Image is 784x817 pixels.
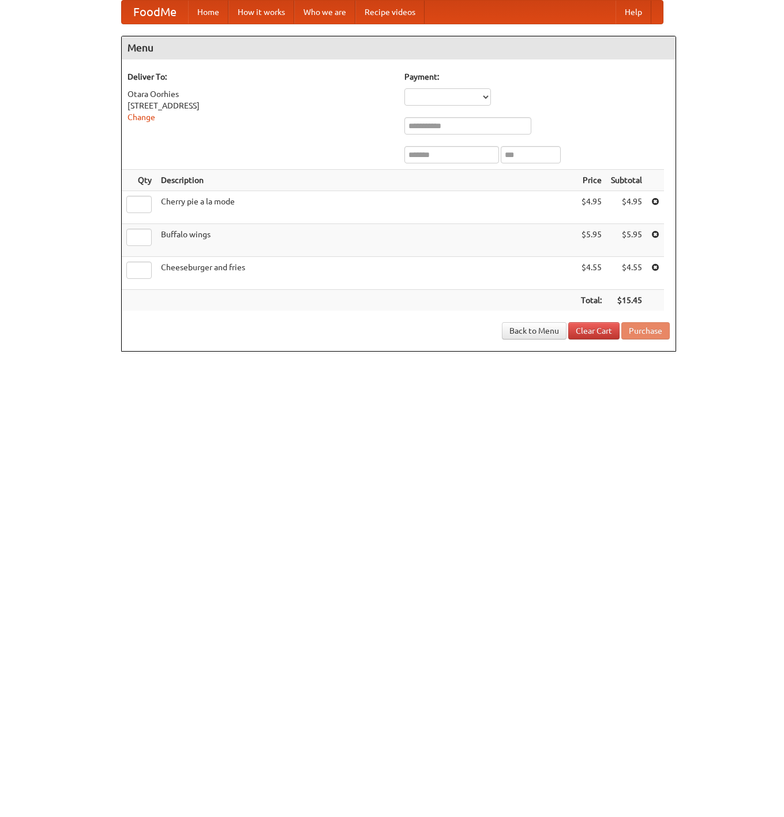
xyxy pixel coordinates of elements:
[606,191,647,224] td: $4.95
[576,290,606,311] th: Total:
[127,71,393,83] h5: Deliver To:
[122,36,676,59] h4: Menu
[355,1,425,24] a: Recipe videos
[576,257,606,290] td: $4.55
[188,1,228,24] a: Home
[404,71,670,83] h5: Payment:
[576,170,606,191] th: Price
[122,1,188,24] a: FoodMe
[616,1,651,24] a: Help
[502,322,567,340] a: Back to Menu
[127,100,393,111] div: [STREET_ADDRESS]
[606,257,647,290] td: $4.55
[576,191,606,224] td: $4.95
[606,224,647,257] td: $5.95
[156,257,576,290] td: Cheeseburger and fries
[568,322,620,340] a: Clear Cart
[294,1,355,24] a: Who we are
[156,170,576,191] th: Description
[228,1,294,24] a: How it works
[156,191,576,224] td: Cherry pie a la mode
[576,224,606,257] td: $5.95
[606,290,647,311] th: $15.45
[122,170,156,191] th: Qty
[621,322,670,340] button: Purchase
[127,88,393,100] div: Otara Oorhies
[156,224,576,257] td: Buffalo wings
[606,170,647,191] th: Subtotal
[127,113,155,122] a: Change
